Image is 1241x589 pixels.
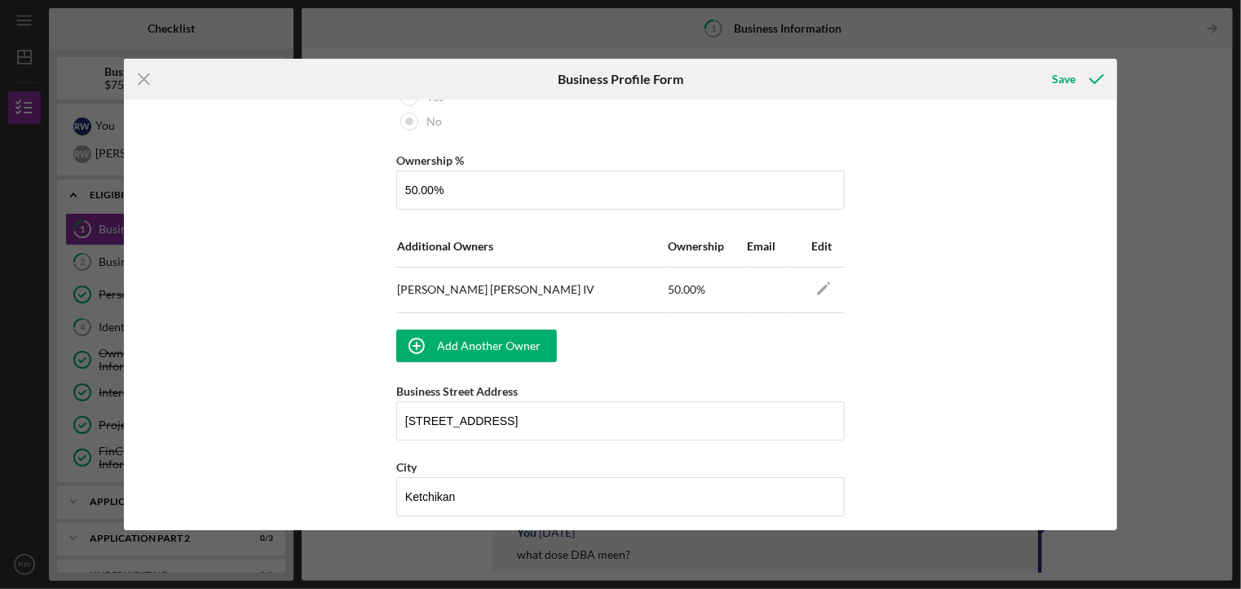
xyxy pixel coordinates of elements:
td: Ownership [667,226,746,267]
span: Edit [811,239,832,253]
td: 50.00% [667,267,746,312]
td: [PERSON_NAME] [PERSON_NAME] IV [396,267,667,312]
label: Business Street Address [396,384,518,398]
button: Add Another Owner [396,330,557,362]
button: Save [1036,63,1117,95]
label: Ownership % [396,153,464,167]
td: Additional Owners [396,226,667,267]
h6: Business Profile Form [558,72,683,86]
div: Add Another Owner [437,330,541,362]
div: Save [1053,63,1076,95]
td: Email [746,226,787,267]
label: No [426,115,442,128]
label: City [396,460,417,474]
